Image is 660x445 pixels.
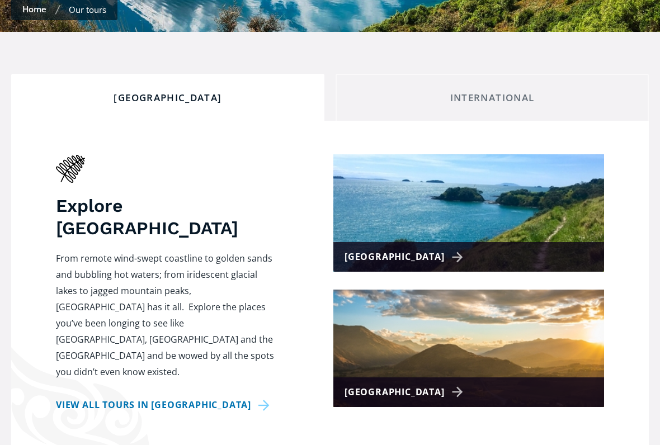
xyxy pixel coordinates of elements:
[69,4,106,16] div: Our tours
[333,290,604,408] a: [GEOGRAPHIC_DATA]
[345,249,467,266] div: [GEOGRAPHIC_DATA]
[21,92,315,105] div: [GEOGRAPHIC_DATA]
[345,385,467,401] div: [GEOGRAPHIC_DATA]
[56,195,277,240] h3: Explore [GEOGRAPHIC_DATA]
[333,155,604,272] a: [GEOGRAPHIC_DATA]
[345,92,639,105] div: International
[56,251,277,381] p: From remote wind-swept coastline to golden sands and bubbling hot waters; from iridescent glacial...
[22,4,46,15] a: Home
[56,397,274,414] a: View all tours in [GEOGRAPHIC_DATA]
